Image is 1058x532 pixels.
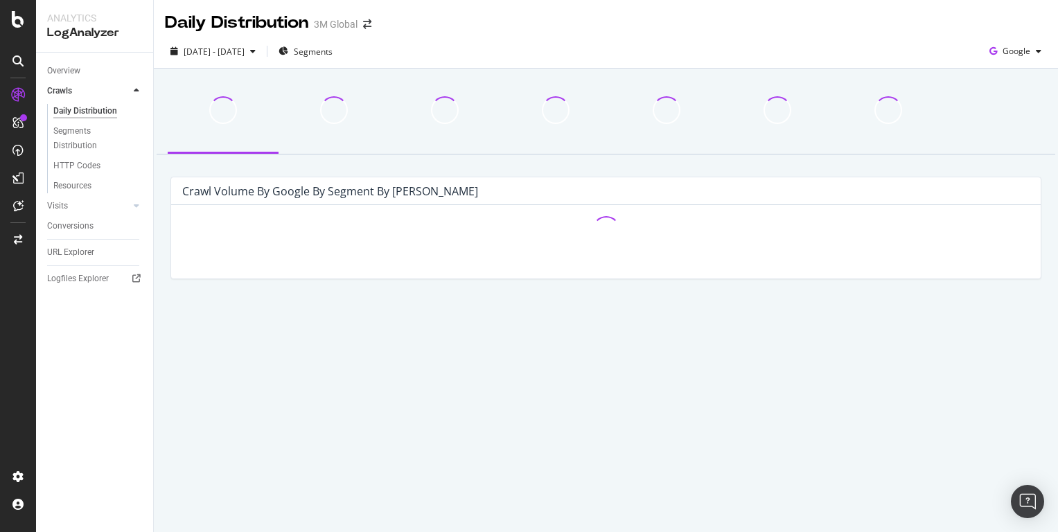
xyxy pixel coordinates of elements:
a: URL Explorer [47,245,143,260]
div: Overview [47,64,80,78]
a: Logfiles Explorer [47,272,143,286]
a: Visits [47,199,130,213]
a: Conversions [47,219,143,233]
button: Google [984,40,1047,62]
a: Resources [53,179,143,193]
a: Overview [47,64,143,78]
div: Segments Distribution [53,124,130,153]
div: Crawls [47,84,72,98]
div: HTTP Codes [53,159,100,173]
span: Segments [294,46,333,57]
span: [DATE] - [DATE] [184,46,245,57]
div: LogAnalyzer [47,25,142,41]
div: URL Explorer [47,245,94,260]
div: Analytics [47,11,142,25]
a: Crawls [47,84,130,98]
a: HTTP Codes [53,159,143,173]
div: Logfiles Explorer [47,272,109,286]
div: Daily Distribution [165,11,308,35]
div: arrow-right-arrow-left [363,19,371,29]
div: 3M Global [314,17,358,31]
button: [DATE] - [DATE] [165,40,261,62]
div: Daily Distribution [53,104,117,118]
div: Crawl Volume by google by Segment by [PERSON_NAME] [182,184,478,198]
div: Resources [53,179,91,193]
div: Conversions [47,219,94,233]
a: Daily Distribution [53,104,143,118]
div: Open Intercom Messenger [1011,485,1044,518]
a: Segments Distribution [53,124,143,153]
button: Segments [273,40,338,62]
span: Google [1003,45,1030,57]
div: Visits [47,199,68,213]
